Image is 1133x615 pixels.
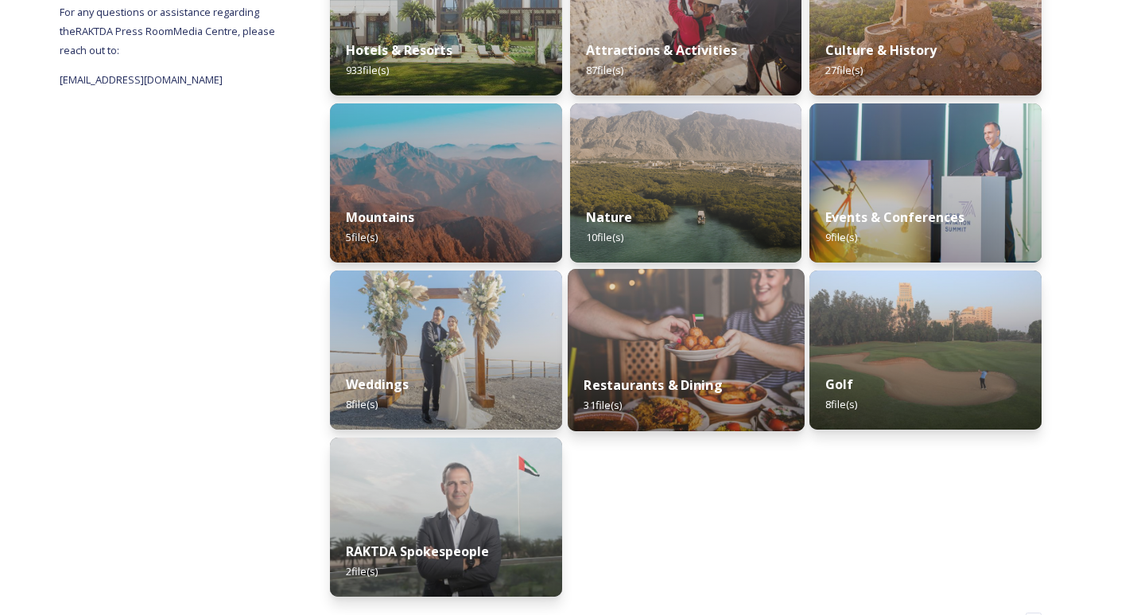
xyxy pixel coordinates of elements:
[346,543,489,560] strong: RAKTDA Spokespeople
[60,5,275,57] span: For any questions or assistance regarding the RAKTDA Press Room Media Centre, please reach out to:
[346,564,378,578] span: 2 file(s)
[809,103,1042,263] img: 43bc6a4b-b786-4d98-b8e1-b86026dad6a6.jpg
[825,397,857,411] span: 8 file(s)
[346,397,378,411] span: 8 file(s)
[60,72,223,87] span: [EMAIL_ADDRESS][DOMAIN_NAME]
[825,230,857,244] span: 9 file(s)
[346,208,414,226] strong: Mountains
[584,398,622,412] span: 31 file(s)
[568,269,805,431] img: d36d2355-c23c-4ad7-81c7-64b1c23550e0.jpg
[330,103,562,263] img: f4b44afd-84a5-42f8-a796-2dedbf2b50eb.jpg
[584,376,722,394] strong: Restaurants & Dining
[825,208,964,226] strong: Events & Conferences
[586,63,623,77] span: 87 file(s)
[346,230,378,244] span: 5 file(s)
[346,63,389,77] span: 933 file(s)
[809,271,1042,430] img: f466d538-3deb-466c-bcc7-2195f0191b25.jpg
[346,41,452,59] strong: Hotels & Resorts
[586,230,623,244] span: 10 file(s)
[825,63,863,77] span: 27 file(s)
[570,103,802,263] img: f0db2a41-4a96-4f71-8a17-3ff40b09c344.jpg
[825,41,937,59] strong: Culture & History
[586,208,632,226] strong: Nature
[586,41,737,59] strong: Attractions & Activities
[346,376,409,393] strong: Weddings
[330,438,562,597] img: c31c8ceb-515d-4687-9f3e-56b1a242d210.jpg
[330,271,562,430] img: c1cbaa8e-154c-4d4f-9379-c8e58e1c7ae4.jpg
[825,376,853,393] strong: Golf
